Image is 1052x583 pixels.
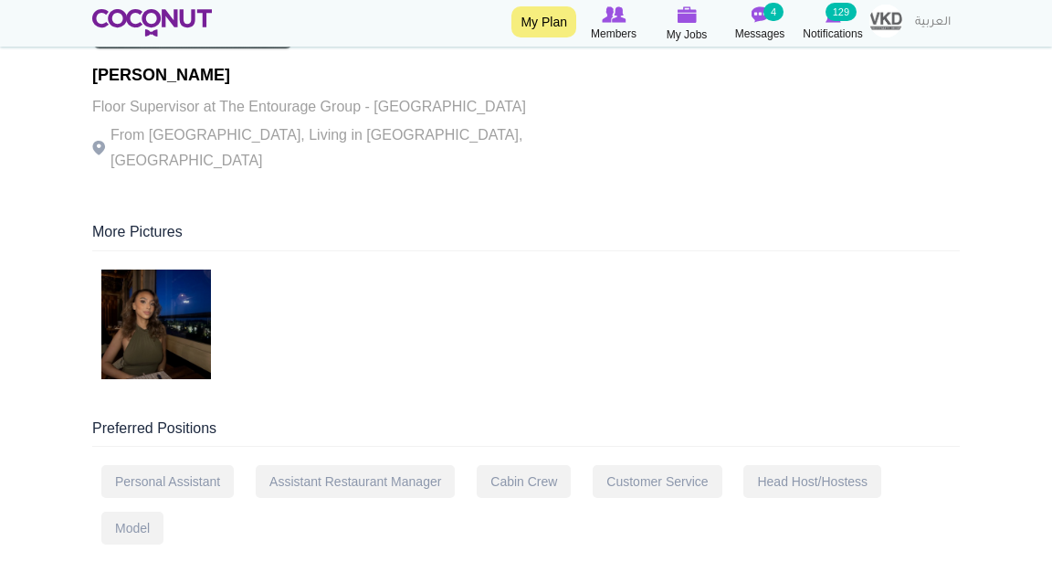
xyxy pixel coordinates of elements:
p: From [GEOGRAPHIC_DATA], Living in [GEOGRAPHIC_DATA], [GEOGRAPHIC_DATA] [92,122,594,174]
span: Notifications [803,25,862,43]
a: My Plan [511,6,576,37]
small: 129 [826,3,857,21]
span: Members [591,25,636,43]
div: Customer Service [593,465,721,498]
div: Cabin Crew [477,465,571,498]
a: Messages Messages 4 [723,5,796,43]
a: My Jobs My Jobs [650,5,723,44]
div: Model [101,512,163,545]
div: Personal Assistant [101,465,234,498]
a: Notifications Notifications 129 [796,5,869,43]
small: 4 [763,3,784,21]
span: My Jobs [667,26,708,44]
img: Browse Members [602,6,626,23]
a: Browse Members Members [577,5,650,43]
img: Messages [751,6,769,23]
div: Preferred Positions [92,419,960,448]
img: Notifications [826,6,841,23]
span: Messages [735,25,785,43]
img: Home [92,9,212,37]
h1: [PERSON_NAME] [92,67,594,85]
a: العربية [906,5,960,41]
div: Head Host/Hostess [743,465,881,498]
p: Floor Supervisor at The Entourage Group - [GEOGRAPHIC_DATA] [92,94,594,120]
img: My Jobs [677,6,697,23]
div: Assistant Restaurant Manager [256,465,455,498]
div: More Pictures [92,222,960,251]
